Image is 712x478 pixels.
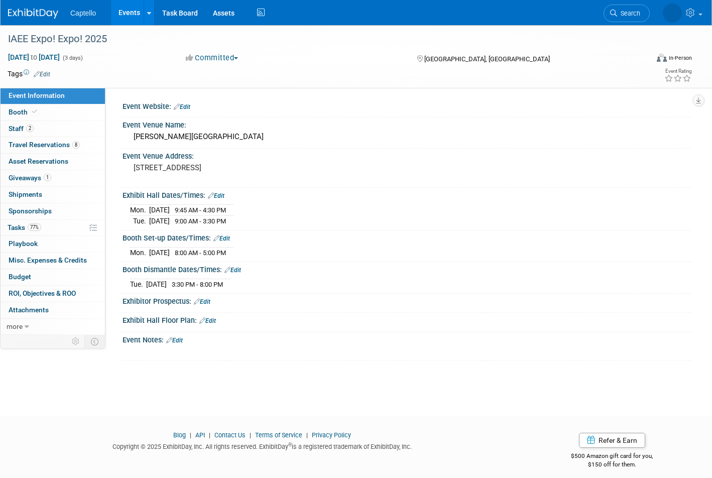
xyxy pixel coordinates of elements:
div: Exhibit Hall Floor Plan: [123,313,692,326]
span: 2 [26,125,34,132]
span: 9:45 AM - 4:30 PM [175,206,226,214]
a: Travel Reservations8 [1,137,105,153]
td: Mon. [130,205,149,216]
span: 8:00 AM - 5:00 PM [175,249,226,257]
a: Privacy Policy [312,431,351,439]
a: API [195,431,205,439]
td: Tue. [130,216,149,226]
a: Edit [224,267,241,274]
i: Booth reservation complete [32,109,37,114]
div: Copyright © 2025 ExhibitDay, Inc. All rights reserved. ExhibitDay is a registered trademark of Ex... [8,440,517,451]
a: Search [604,5,650,22]
div: Event Venue Name: [123,117,692,130]
a: Misc. Expenses & Credits [1,253,105,269]
span: Captello [70,9,96,17]
td: [DATE] [149,248,170,258]
td: [DATE] [149,205,170,216]
a: Terms of Service [255,431,302,439]
img: ExhibitDay [8,9,58,19]
td: Tue. [130,279,146,290]
a: more [1,319,105,335]
a: Staff2 [1,121,105,137]
sup: ® [288,442,292,447]
span: Asset Reservations [9,157,68,165]
span: 77% [28,223,41,231]
div: Booth Set-up Dates/Times: [123,230,692,244]
a: Giveaways1 [1,170,105,186]
span: Tasks [8,223,41,231]
div: In-Person [668,54,692,62]
span: 3:30 PM - 8:00 PM [172,281,223,288]
a: Sponsorships [1,203,105,219]
a: ROI, Objectives & ROO [1,286,105,302]
span: Shipments [9,190,42,198]
span: to [29,53,39,61]
span: Misc. Expenses & Credits [9,256,87,264]
a: Edit [166,337,183,344]
span: Budget [9,273,31,281]
span: more [7,322,23,330]
div: Event Format [590,52,692,67]
span: | [304,431,310,439]
td: [DATE] [149,216,170,226]
img: Mackenzie Hood [663,4,682,23]
td: [DATE] [146,279,167,290]
span: Staff [9,125,34,133]
button: Committed [182,53,242,63]
a: Edit [199,317,216,324]
td: Tags [8,69,50,79]
span: Giveaways [9,174,51,182]
span: | [206,431,213,439]
div: Exhibitor Prospectus: [123,294,692,307]
td: Personalize Event Tab Strip [67,335,85,348]
span: Playbook [9,240,38,248]
span: Travel Reservations [9,141,80,149]
span: 9:00 AM - 3:30 PM [175,217,226,225]
span: Event Information [9,91,65,99]
div: $500 Amazon gift card for you, [532,445,692,468]
span: 1 [44,174,51,181]
div: [PERSON_NAME][GEOGRAPHIC_DATA] [130,129,684,145]
a: Edit [213,235,230,242]
span: 8 [72,141,80,149]
a: Shipments [1,187,105,203]
a: Edit [194,298,210,305]
a: Contact Us [214,431,246,439]
a: Event Information [1,88,105,104]
a: Budget [1,269,105,285]
span: (3 days) [62,55,83,61]
td: Mon. [130,248,149,258]
a: Asset Reservations [1,154,105,170]
pre: [STREET_ADDRESS] [134,163,349,172]
span: | [247,431,254,439]
a: Attachments [1,302,105,318]
div: Event Rating [664,69,691,74]
a: Tasks77% [1,220,105,236]
span: Sponsorships [9,207,52,215]
div: Exhibit Hall Dates/Times: [123,188,692,201]
span: ROI, Objectives & ROO [9,289,76,297]
a: Blog [173,431,186,439]
span: [GEOGRAPHIC_DATA], [GEOGRAPHIC_DATA] [424,55,550,63]
div: Event Website: [123,99,692,112]
a: Edit [208,192,224,199]
span: | [187,431,194,439]
div: Booth Dismantle Dates/Times: [123,262,692,275]
div: IAEE Expo! Expo! 2025 [5,30,634,48]
a: Playbook [1,236,105,252]
div: Event Notes: [123,332,692,345]
a: Booth [1,104,105,121]
span: [DATE] [DATE] [8,53,60,62]
a: Edit [174,103,190,110]
a: Edit [34,71,50,78]
div: Event Venue Address: [123,149,692,161]
a: Refer & Earn [579,433,645,448]
span: Search [617,10,640,17]
td: Toggle Event Tabs [85,335,105,348]
div: $150 off for them. [532,460,692,469]
span: Booth [9,108,39,116]
span: Attachments [9,306,49,314]
img: Format-Inperson.png [657,54,667,62]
